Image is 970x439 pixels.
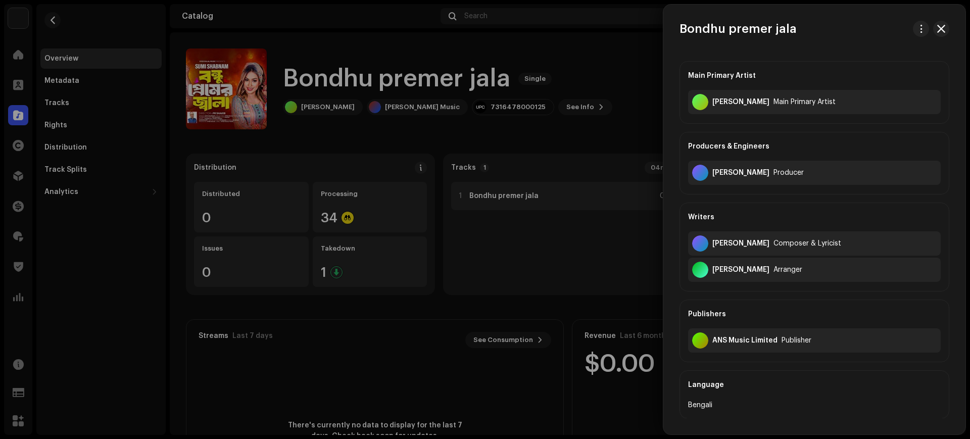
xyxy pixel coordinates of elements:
div: Writers [688,203,941,231]
div: Syed Dulal [712,169,769,177]
div: Language [688,371,941,399]
div: Composer & Lyricist [773,239,841,248]
div: Bengali [688,399,941,411]
div: Publishers [688,300,941,328]
div: Main Primary Artist [773,98,836,106]
div: Producers & Engineers [688,132,941,161]
div: Publisher [782,336,811,345]
div: ANS Music Limited [712,336,778,345]
div: Sumi Shabnam [712,98,769,106]
h3: Bondhu premer jala [680,21,797,37]
div: Producer [773,169,804,177]
div: Syed Dulal [712,239,769,248]
div: Main Primary Artist [688,62,941,90]
div: Sojib das [712,266,769,274]
div: Arranger [773,266,802,274]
